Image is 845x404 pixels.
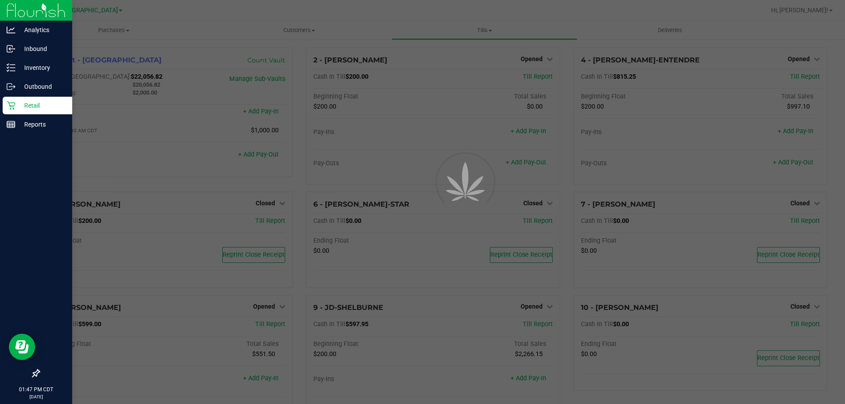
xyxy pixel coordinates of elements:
[7,44,15,53] inline-svg: Inbound
[15,81,68,92] p: Outbound
[7,120,15,129] inline-svg: Reports
[7,25,15,34] inline-svg: Analytics
[4,386,68,393] p: 01:47 PM CDT
[7,63,15,72] inline-svg: Inventory
[15,25,68,35] p: Analytics
[15,100,68,111] p: Retail
[9,334,35,360] iframe: Resource center
[7,101,15,110] inline-svg: Retail
[15,62,68,73] p: Inventory
[4,393,68,400] p: [DATE]
[15,44,68,54] p: Inbound
[15,119,68,130] p: Reports
[7,82,15,91] inline-svg: Outbound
